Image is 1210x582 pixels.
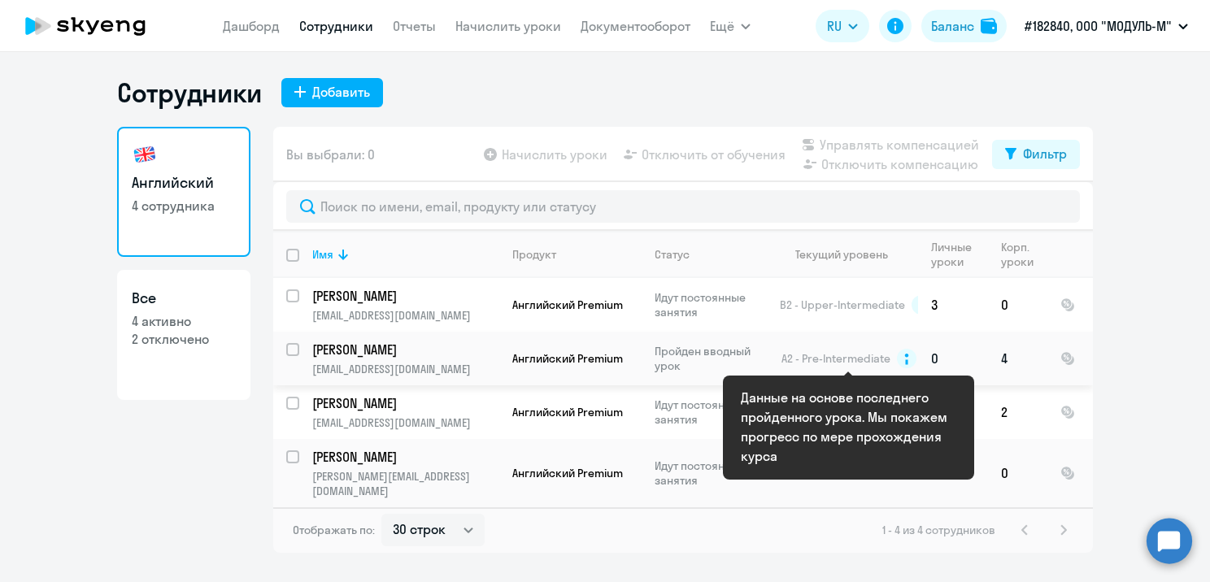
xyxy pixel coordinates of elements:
a: Начислить уроки [455,18,561,34]
p: #182840, ООО "МОДУЛЬ-М" [1025,16,1172,36]
span: RU [827,16,842,36]
button: #182840, ООО "МОДУЛЬ-М" [1016,7,1196,46]
div: Текущий уровень [780,247,917,262]
div: Фильтр [1023,144,1067,163]
p: [PERSON_NAME] [312,341,496,358]
a: [PERSON_NAME] [312,448,498,466]
p: [PERSON_NAME] [312,394,496,412]
a: [PERSON_NAME] [312,394,498,412]
p: [PERSON_NAME] [312,448,496,466]
a: [PERSON_NAME] [312,287,498,305]
span: Английский Premium [512,466,623,480]
span: Вы выбрали: 0 [286,145,375,164]
span: B2 - Upper-Intermediate [780,298,905,312]
span: 1 - 4 из 4 сотрудников [882,523,995,537]
button: Ещё [710,10,751,42]
h3: Все [132,288,236,309]
button: Добавить [281,78,383,107]
div: Продукт [512,247,641,262]
div: Имя [312,247,498,262]
img: english [132,141,158,167]
div: Корп. уроки [1001,240,1047,269]
button: Фильтр [992,140,1080,169]
span: A2 - Pre-Intermediate [781,351,890,366]
div: Данные на основе последнего пройденного урока. Мы покажем прогресс по мере прохождения курса [741,388,956,466]
span: Английский Premium [512,405,623,419]
td: 0 [918,332,988,385]
a: Сотрудники [299,18,373,34]
button: RU [816,10,869,42]
td: 3 [918,278,988,332]
p: [EMAIL_ADDRESS][DOMAIN_NAME] [312,362,498,376]
a: Документооборот [581,18,690,34]
span: Английский Premium [512,351,623,366]
div: Имя [312,247,333,262]
button: Балансbalance [921,10,1007,42]
span: Английский Premium [512,298,623,312]
h1: Сотрудники [117,76,262,109]
td: 2 [988,385,1047,439]
div: Продукт [512,247,556,262]
a: Отчеты [393,18,436,34]
span: Отображать по: [293,523,375,537]
p: [EMAIL_ADDRESS][DOMAIN_NAME] [312,308,498,323]
p: 4 сотрудника [132,197,236,215]
p: Идут постоянные занятия [655,397,766,427]
div: Личные уроки [931,240,977,269]
a: Дашборд [223,18,280,34]
p: [PERSON_NAME] [312,287,496,305]
p: Пройден вводный урок [655,344,766,373]
p: 2 отключено [132,330,236,348]
div: Добавить [312,82,370,102]
div: Текущий уровень [795,247,888,262]
div: Личные уроки [931,240,987,269]
span: Ещё [710,16,734,36]
td: 0 [988,278,1047,332]
div: Корп. уроки [1001,240,1036,269]
input: Поиск по имени, email, продукту или статусу [286,190,1080,223]
a: [PERSON_NAME] [312,341,498,358]
a: Английский4 сотрудника [117,127,250,257]
div: Баланс [931,16,974,36]
div: Статус [655,247,766,262]
p: Идут постоянные занятия [655,290,766,319]
h3: Английский [132,172,236,193]
div: Статус [655,247,690,262]
a: Все4 активно2 отключено [117,270,250,400]
p: [EMAIL_ADDRESS][DOMAIN_NAME] [312,415,498,430]
td: 0 [988,439,1047,507]
img: balance [981,18,997,34]
p: 4 активно [132,312,236,330]
td: 4 [988,332,1047,385]
p: [PERSON_NAME][EMAIL_ADDRESS][DOMAIN_NAME] [312,469,498,498]
p: Идут постоянные занятия [655,458,766,488]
